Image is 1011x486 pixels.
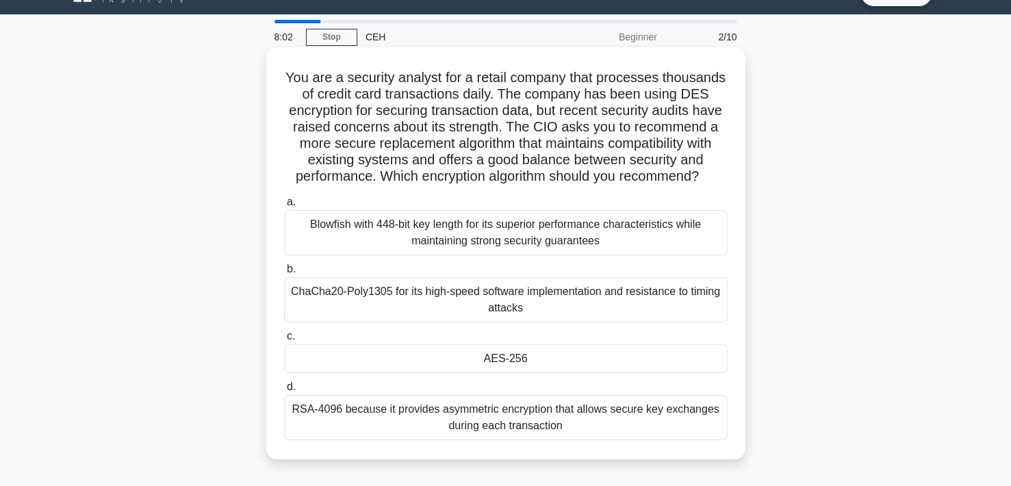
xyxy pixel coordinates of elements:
div: AES-256 [284,344,728,373]
div: 8:02 [266,23,306,51]
span: a. [287,196,296,207]
span: c. [287,330,295,342]
a: Stop [306,29,357,46]
span: b. [287,263,296,274]
div: Blowfish with 448-bit key length for its superior performance characteristics while maintaining s... [284,210,728,255]
div: 2/10 [665,23,745,51]
div: Beginner [546,23,665,51]
span: d. [287,381,296,392]
div: ChaCha20-Poly1305 for its high-speed software implementation and resistance to timing attacks [284,277,728,322]
div: CEH [357,23,546,51]
h5: You are a security analyst for a retail company that processes thousands of credit card transacti... [283,69,729,186]
div: RSA-4096 because it provides asymmetric encryption that allows secure key exchanges during each t... [284,395,728,440]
